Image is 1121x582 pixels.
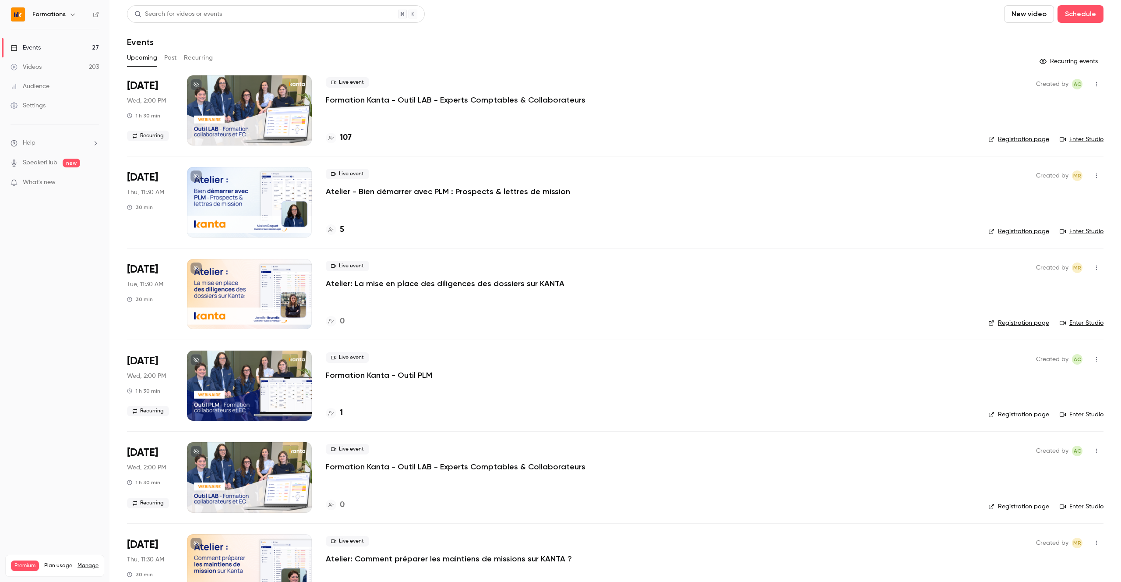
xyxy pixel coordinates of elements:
span: MR [1073,263,1081,273]
a: Manage [78,562,99,569]
span: Marion Roquet [1072,170,1082,181]
span: AC [1074,446,1081,456]
div: Sep 11 Thu, 11:30 AM (Europe/Paris) [127,167,173,237]
div: 1 h 30 min [127,387,160,394]
div: Settings [11,101,46,110]
span: Wed, 2:00 PM [127,372,166,380]
span: [DATE] [127,170,158,185]
button: Upcoming [127,51,157,65]
div: Sep 24 Wed, 2:00 PM (Europe/Paris) [127,351,173,421]
div: Sep 10 Wed, 2:00 PM (Europe/Paris) [127,75,173,145]
span: Live event [326,444,369,454]
span: new [63,159,80,167]
button: New video [1004,5,1054,23]
span: Created by [1036,354,1068,365]
span: Wed, 2:00 PM [127,96,166,105]
span: Plan usage [44,562,72,569]
span: Live event [326,77,369,88]
img: Formations [11,7,25,21]
a: 0 [326,316,345,327]
a: Formation Kanta - Outil PLM [326,370,432,380]
a: Registration page [988,135,1049,144]
span: Help [23,138,35,148]
span: Recurring [127,131,169,141]
span: Wed, 2:00 PM [127,463,166,472]
span: Recurring [127,406,169,416]
span: Created by [1036,263,1068,273]
a: Formation Kanta - Outil LAB - Experts Comptables & Collaborateurs [326,95,585,105]
a: Atelier - Bien démarrer avec PLM : Prospects & lettres de mission [326,186,570,197]
a: Registration page [988,227,1049,236]
span: Live event [326,536,369,547]
span: AC [1074,79,1081,89]
div: 1 h 30 min [127,479,160,486]
a: Enter Studio [1060,227,1103,236]
div: 30 min [127,571,153,578]
h4: 5 [340,224,344,236]
span: Created by [1036,79,1068,89]
h4: 107 [340,132,352,144]
a: Formation Kanta - Outil LAB - Experts Comptables & Collaborateurs [326,461,585,472]
a: Enter Studio [1060,410,1103,419]
a: Registration page [988,319,1049,327]
span: MR [1073,538,1081,548]
button: Past [164,51,177,65]
a: SpeakerHub [23,158,57,167]
div: Audience [11,82,49,91]
div: Sep 24 Wed, 2:00 PM (Europe/Paris) [127,442,173,512]
span: Thu, 11:30 AM [127,188,164,197]
span: Anaïs Cachelou [1072,79,1082,89]
a: 1 [326,407,343,419]
button: Recurring events [1036,54,1103,68]
span: Marion Roquet [1072,538,1082,548]
span: Anaïs Cachelou [1072,354,1082,365]
span: AC [1074,354,1081,365]
a: Registration page [988,502,1049,511]
span: [DATE] [127,446,158,460]
span: [DATE] [127,354,158,368]
div: 30 min [127,204,153,211]
span: MR [1073,170,1081,181]
a: Registration page [988,410,1049,419]
h1: Events [127,37,154,47]
span: Anaïs Cachelou [1072,446,1082,456]
iframe: Noticeable Trigger [88,179,99,187]
span: [DATE] [127,538,158,552]
a: 5 [326,224,344,236]
h4: 0 [340,316,345,327]
div: Search for videos or events [134,10,222,19]
span: Thu, 11:30 AM [127,555,164,564]
span: Created by [1036,538,1068,548]
div: Events [11,43,41,52]
span: Live event [326,352,369,363]
button: Schedule [1058,5,1103,23]
span: Live event [326,169,369,179]
h4: 1 [340,407,343,419]
h4: 0 [340,499,345,511]
div: Videos [11,63,42,71]
span: Created by [1036,170,1068,181]
span: Recurring [127,498,169,508]
h6: Formations [32,10,66,19]
span: [DATE] [127,79,158,93]
div: 30 min [127,296,153,303]
button: Recurring [184,51,213,65]
a: Enter Studio [1060,135,1103,144]
span: [DATE] [127,263,158,277]
span: What's new [23,178,56,187]
span: Live event [326,261,369,271]
a: Enter Studio [1060,502,1103,511]
a: Atelier: La mise en place des diligences des dossiers sur KANTA [326,278,564,289]
a: 107 [326,132,352,144]
span: Tue, 11:30 AM [127,280,163,289]
li: help-dropdown-opener [11,138,99,148]
a: 0 [326,499,345,511]
div: 1 h 30 min [127,112,160,119]
a: Atelier: Comment préparer les maintiens de missions sur KANTA ? [326,554,572,564]
div: Sep 23 Tue, 11:30 AM (Europe/Paris) [127,259,173,329]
